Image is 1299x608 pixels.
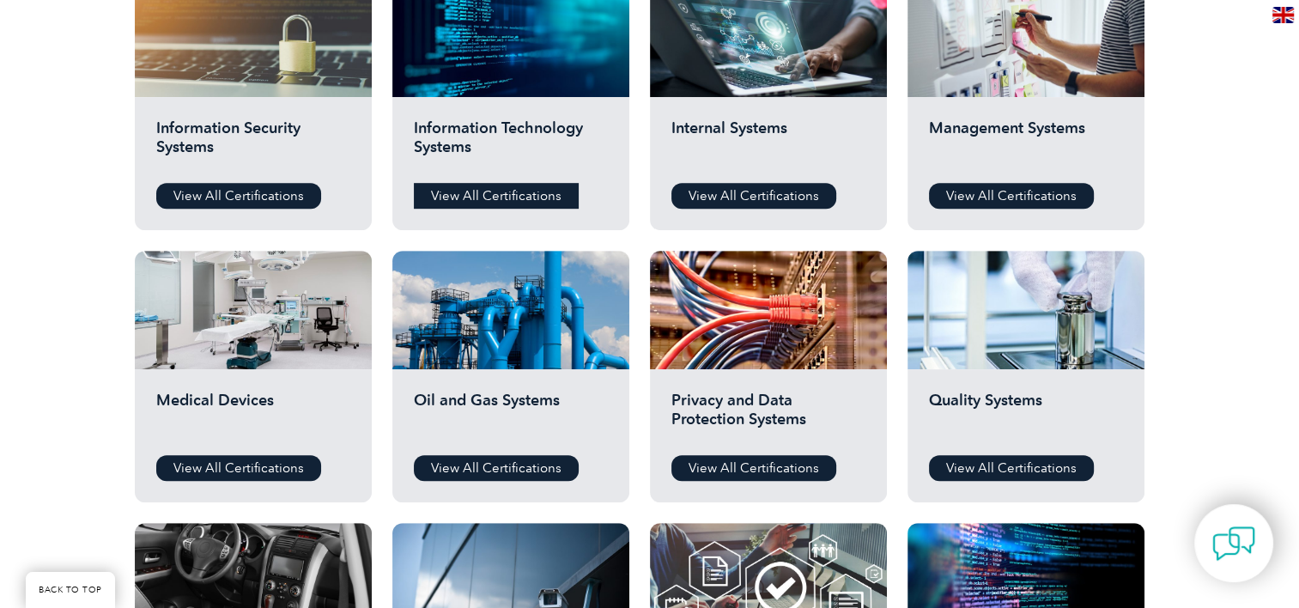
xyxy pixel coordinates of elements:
h2: Management Systems [929,119,1123,170]
h2: Privacy and Data Protection Systems [671,391,865,442]
a: View All Certifications [929,183,1094,209]
a: View All Certifications [671,455,836,481]
h2: Medical Devices [156,391,350,442]
a: View All Certifications [671,183,836,209]
a: View All Certifications [156,455,321,481]
h2: Information Technology Systems [414,119,608,170]
h2: Oil and Gas Systems [414,391,608,442]
a: BACK TO TOP [26,572,115,608]
a: View All Certifications [929,455,1094,481]
a: View All Certifications [156,183,321,209]
a: View All Certifications [414,183,579,209]
h2: Internal Systems [671,119,865,170]
a: View All Certifications [414,455,579,481]
img: en [1272,7,1294,23]
h2: Information Security Systems [156,119,350,170]
img: contact-chat.png [1212,522,1255,565]
h2: Quality Systems [929,391,1123,442]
